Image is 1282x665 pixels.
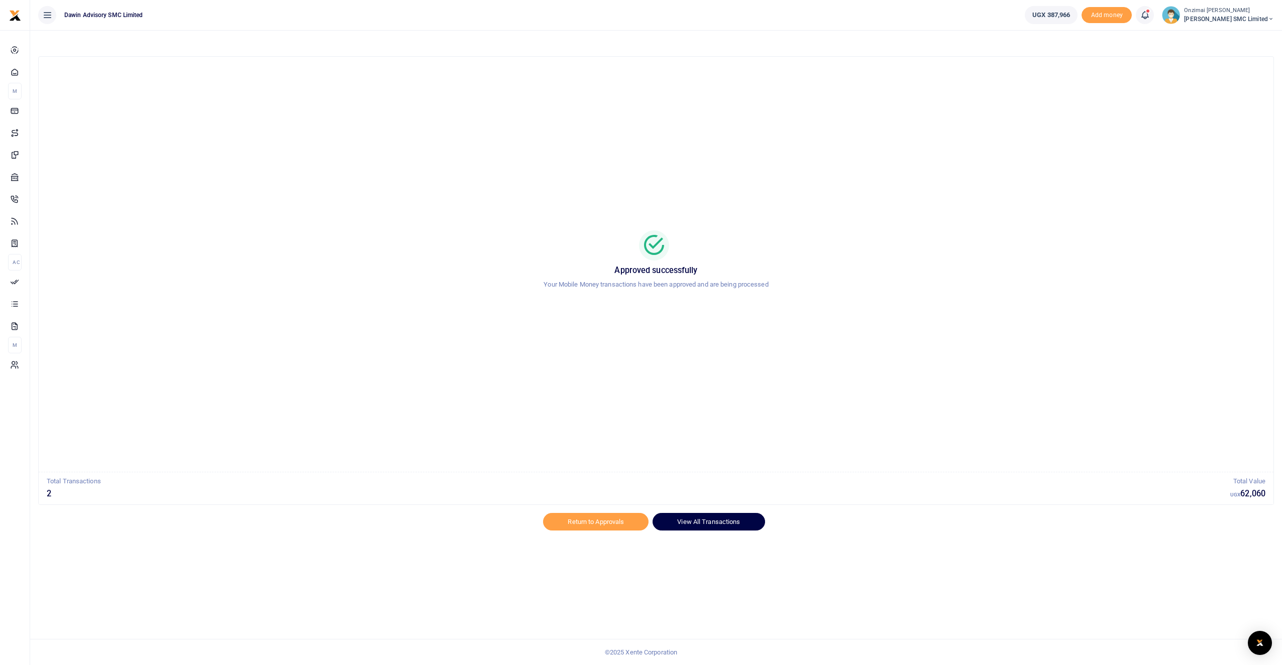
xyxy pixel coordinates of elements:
li: Ac [8,254,22,271]
span: [PERSON_NAME] SMC Limited [1184,15,1274,24]
p: Total Transactions [47,476,1230,487]
div: Open Intercom Messenger [1248,631,1272,655]
img: profile-user [1162,6,1180,24]
li: M [8,337,22,353]
a: Return to Approvals [543,513,649,530]
li: Wallet ballance [1021,6,1082,24]
img: logo-small [9,10,21,22]
a: View All Transactions [653,513,765,530]
span: Add money [1082,7,1132,24]
a: UGX 387,966 [1025,6,1078,24]
a: logo-small logo-large logo-large [9,11,21,19]
li: M [8,83,22,99]
span: UGX 387,966 [1032,10,1070,20]
span: Dawin Advisory SMC Limited [60,11,147,20]
a: profile-user Onzimai [PERSON_NAME] [PERSON_NAME] SMC Limited [1162,6,1274,24]
p: Your Mobile Money transactions have been approved and are being processed [51,280,1261,290]
h5: Approved successfully [51,265,1261,276]
h5: 2 [47,489,1230,499]
a: Add money [1082,11,1132,18]
small: Onzimai [PERSON_NAME] [1184,7,1274,15]
p: Total Value [1230,476,1265,487]
h5: 62,060 [1230,489,1265,499]
li: Toup your wallet [1082,7,1132,24]
small: UGX [1230,492,1240,497]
